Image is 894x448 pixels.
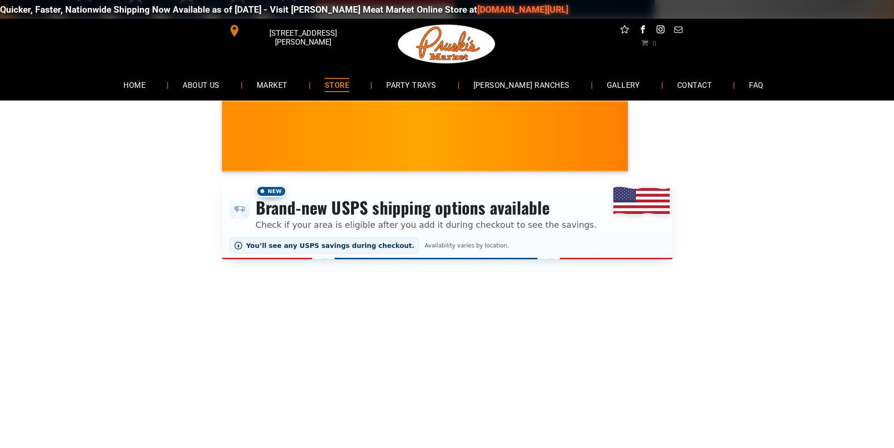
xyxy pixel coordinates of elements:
[654,23,666,38] a: instagram
[109,72,160,97] a: HOME
[372,72,450,97] a: PARTY TRAYS
[652,39,656,46] span: 0
[246,242,415,249] span: You’ll see any USPS savings during checkout.
[242,24,363,51] span: [STREET_ADDRESS][PERSON_NAME]
[663,72,726,97] a: CONTACT
[423,242,511,249] span: Availability varies by location.
[636,23,649,38] a: facebook
[619,23,631,38] a: Social network
[256,197,597,218] h3: Brand-new USPS shipping options available
[462,4,553,15] a: [DOMAIN_NAME][URL]
[672,23,684,38] a: email
[593,72,654,97] a: GALLERY
[222,23,366,38] a: [STREET_ADDRESS][PERSON_NAME]
[256,218,597,231] p: Check if your area is eligible after you add it during checkout to see the savings.
[168,72,234,97] a: ABOUT US
[222,179,672,259] div: Shipping options announcement
[396,19,497,70] img: Pruski-s+Market+HQ+Logo2-1920w.png
[459,72,584,97] a: [PERSON_NAME] RANCHES
[607,143,791,158] span: [PERSON_NAME] MARKET
[735,72,777,97] a: FAQ
[256,185,287,197] span: New
[243,72,302,97] a: MARKET
[311,72,363,97] a: STORE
